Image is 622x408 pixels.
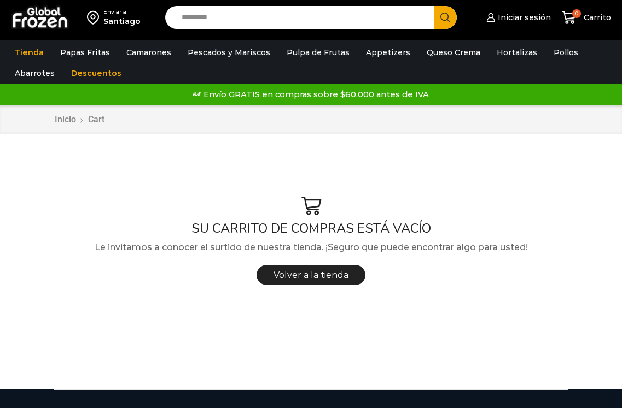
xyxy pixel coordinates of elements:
a: Abarrotes [9,63,60,84]
a: Pescados y Mariscos [182,42,276,63]
a: Descuentos [66,63,127,84]
a: Iniciar sesión [484,7,550,28]
span: Volver a la tienda [274,270,348,280]
a: Hortalizas [491,42,543,63]
a: Tienda [9,42,49,63]
a: Papas Fritas [55,42,115,63]
img: address-field-icon.svg [87,8,103,27]
a: Pulpa de Frutas [281,42,355,63]
a: Pollos [548,42,584,63]
span: Carrito [581,12,611,23]
a: Queso Crema [421,42,486,63]
a: Inicio [54,114,77,126]
div: Enviar a [103,8,141,16]
h1: SU CARRITO DE COMPRAS ESTÁ VACÍO [54,221,568,236]
button: Search button [434,6,457,29]
p: Le invitamos a conocer el surtido de nuestra tienda. ¡Seguro que puede encontrar algo para usted! [54,240,568,255]
span: Iniciar sesión [495,12,551,23]
span: 0 [572,9,581,18]
a: 0 Carrito [562,5,611,31]
span: Cart [88,114,104,125]
a: Appetizers [361,42,416,63]
a: Camarones [121,42,177,63]
div: Santiago [103,16,141,27]
a: Volver a la tienda [257,265,365,285]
